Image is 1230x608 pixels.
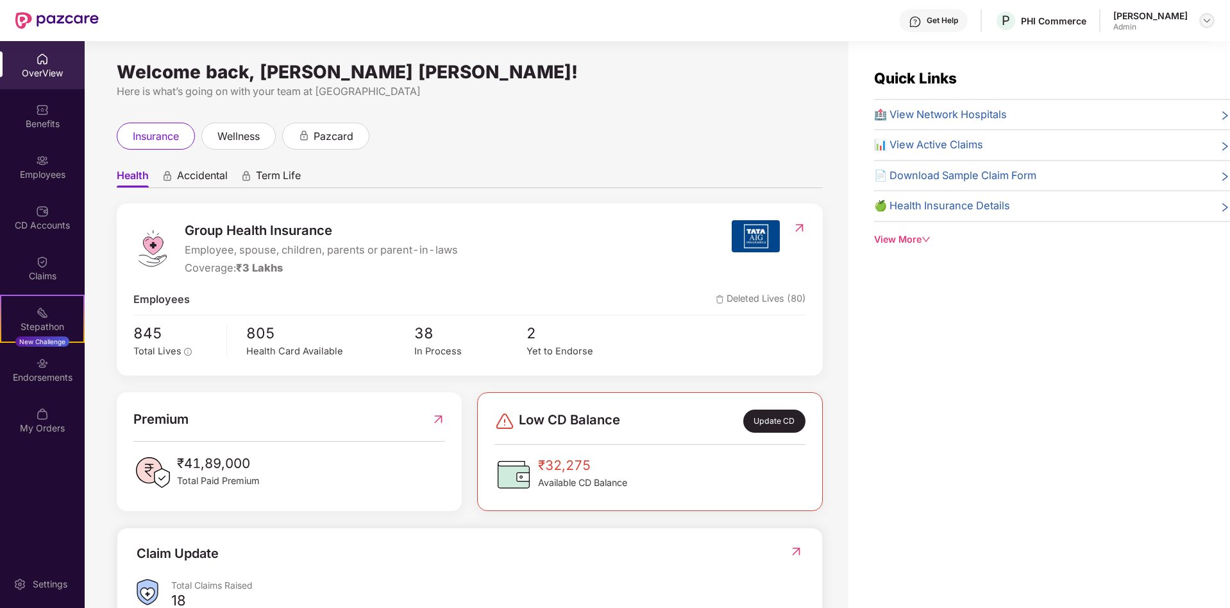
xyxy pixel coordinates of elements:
[217,128,260,144] span: wellness
[133,453,172,492] img: PaidPremiumIcon
[874,69,957,87] span: Quick Links
[177,169,228,187] span: Accidental
[414,322,527,345] span: 38
[298,130,310,141] div: animation
[236,261,283,274] span: ₹3 Lakhs
[29,578,71,591] div: Settings
[1220,139,1230,153] span: right
[13,578,26,591] img: svg+xml;base64,PHN2ZyBpZD0iU2V0dGluZy0yMHgyMCIgeG1sbnM9Imh0dHA6Ly93d3cudzMub3JnLzIwMDAvc3ZnIiB3aW...
[519,410,620,433] span: Low CD Balance
[314,128,353,144] span: pazcard
[15,12,99,29] img: New Pazcare Logo
[137,544,219,564] div: Claim Update
[789,545,803,558] img: RedirectIcon
[1220,200,1230,214] span: right
[133,291,190,308] span: Employees
[538,455,627,476] span: ₹32,275
[36,103,49,116] img: svg+xml;base64,PHN2ZyBpZD0iQmVuZWZpdHMiIHhtbG5zPSJodHRwOi8vd3d3LnczLm9yZy8yMDAwL3N2ZyIgd2lkdGg9Ij...
[177,453,260,474] span: ₹41,89,000
[527,322,639,345] span: 2
[793,221,806,234] img: RedirectIcon
[256,169,301,187] span: Term Life
[716,295,724,304] img: deleteIcon
[874,168,1036,184] span: 📄 Download Sample Claim Form
[240,170,252,182] div: animation
[246,322,414,345] span: 805
[874,137,983,153] span: 📊 View Active Claims
[36,306,49,319] img: svg+xml;base64,PHN2ZyB4bWxucz0iaHR0cDovL3d3dy53My5vcmcvMjAwMC9zdmciIHdpZHRoPSIyMSIgaGVpZ2h0PSIyMC...
[1021,15,1086,27] div: PHI Commerce
[133,409,189,430] span: Premium
[36,53,49,65] img: svg+xml;base64,PHN2ZyBpZD0iSG9tZSIgeG1sbnM9Imh0dHA6Ly93d3cudzMub3JnLzIwMDAvc3ZnIiB3aWR0aD0iMjAiIG...
[36,357,49,370] img: svg+xml;base64,PHN2ZyBpZD0iRW5kb3JzZW1lbnRzIiB4bWxucz0iaHR0cDovL3d3dy53My5vcmcvMjAwMC9zdmciIHdpZH...
[414,344,527,359] div: In Process
[538,476,627,490] span: Available CD Balance
[716,291,806,308] span: Deleted Lives (80)
[36,256,49,268] img: svg+xml;base64,PHN2ZyBpZD0iQ2xhaW0iIHhtbG5zPSJodHRwOi8vd3d3LnczLm9yZy8yMDAwL3N2ZyIgd2lkdGg9IjIwIi...
[1113,10,1188,22] div: [PERSON_NAME]
[137,579,158,605] img: ClaimsSummaryIcon
[133,128,179,144] span: insurance
[15,336,69,347] div: New Challenge
[117,83,823,100] div: Here is what’s going on with your team at [GEOGRAPHIC_DATA]
[171,579,803,591] div: Total Claims Raised
[36,154,49,167] img: svg+xml;base64,PHN2ZyBpZD0iRW1wbG95ZWVzIiB4bWxucz0iaHR0cDovL3d3dy53My5vcmcvMjAwMC9zdmciIHdpZHRoPS...
[909,15,922,28] img: svg+xml;base64,PHN2ZyBpZD0iSGVscC0zMngzMiIgeG1sbnM9Imh0dHA6Ly93d3cudzMub3JnLzIwMDAvc3ZnIiB3aWR0aD...
[117,67,823,77] div: Welcome back, [PERSON_NAME] [PERSON_NAME]!
[494,455,533,494] img: CDBalanceIcon
[874,107,1007,123] span: 🏥 View Network Hospitals
[177,474,260,488] span: Total Paid Premium
[1220,109,1230,123] span: right
[184,348,192,356] span: info-circle
[162,170,173,182] div: animation
[185,260,458,277] div: Coverage:
[874,198,1010,214] span: 🍏 Health Insurance Details
[133,345,181,357] span: Total Lives
[494,411,515,431] img: svg+xml;base64,PHN2ZyBpZD0iRGFuZ2VyLTMyeDMyIiB4bWxucz0iaHR0cDovL3d3dy53My5vcmcvMjAwMC9zdmciIHdpZH...
[927,15,958,26] div: Get Help
[527,344,639,359] div: Yet to Endorse
[185,242,458,259] span: Employee, spouse, children, parents or parent-in-laws
[743,410,805,433] div: Update CD
[922,235,931,244] span: down
[1113,22,1188,32] div: Admin
[185,220,458,241] span: Group Health Insurance
[1202,15,1212,26] img: svg+xml;base64,PHN2ZyBpZD0iRHJvcGRvd24tMzJ4MzIiIHhtbG5zPSJodHRwOi8vd3d3LnczLm9yZy8yMDAwL3N2ZyIgd2...
[36,205,49,218] img: svg+xml;base64,PHN2ZyBpZD0iQ0RfQWNjb3VudHMiIGRhdGEtbmFtZT0iQ0QgQWNjb3VudHMiIHhtbG5zPSJodHRwOi8vd3...
[874,232,1230,247] div: View More
[1220,170,1230,184] span: right
[1002,13,1010,28] span: P
[246,344,414,359] div: Health Card Available
[1,320,83,333] div: Stepathon
[732,220,780,252] img: insurerIcon
[133,229,172,268] img: logo
[432,409,445,430] img: RedirectIcon
[36,408,49,421] img: svg+xml;base64,PHN2ZyBpZD0iTXlfT3JkZXJzIiBkYXRhLW5hbWU9Ik15IE9yZGVycyIgeG1sbnM9Imh0dHA6Ly93d3cudz...
[117,169,149,187] span: Health
[133,322,217,345] span: 845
